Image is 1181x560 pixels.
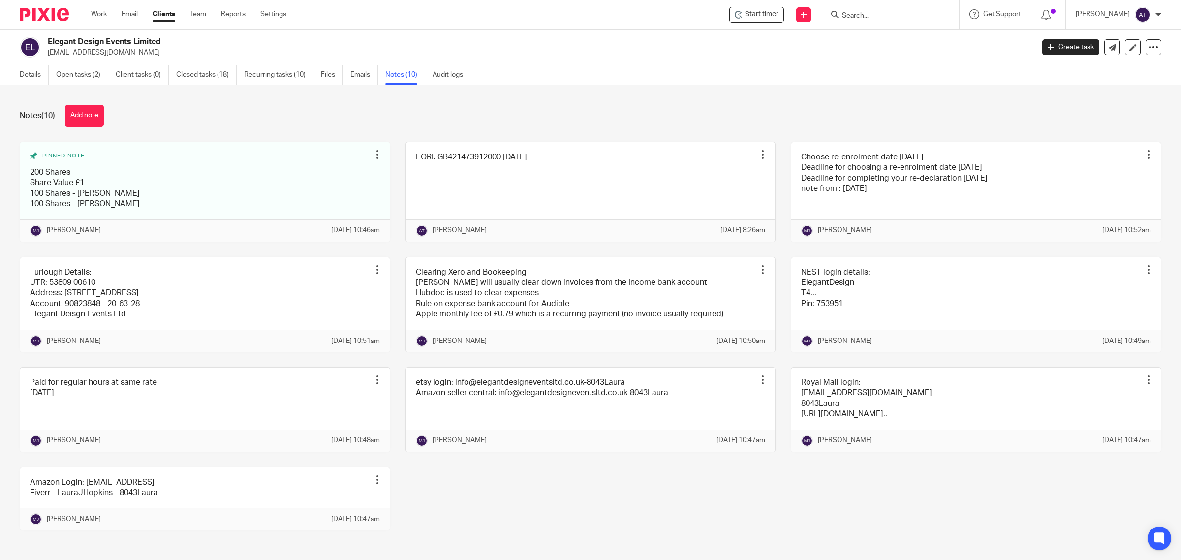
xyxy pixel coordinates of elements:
[716,336,765,346] p: [DATE] 10:50am
[176,65,237,85] a: Closed tasks (18)
[729,7,784,23] div: Elegant Design Events Limited
[30,335,42,347] img: svg%3E
[48,48,1027,58] p: [EMAIL_ADDRESS][DOMAIN_NAME]
[1102,225,1151,235] p: [DATE] 10:52am
[716,436,765,445] p: [DATE] 10:47am
[818,436,872,445] p: [PERSON_NAME]
[331,336,380,346] p: [DATE] 10:51am
[433,336,487,346] p: [PERSON_NAME]
[221,9,246,19] a: Reports
[48,37,832,47] h2: Elegant Design Events Limited
[30,435,42,447] img: svg%3E
[331,514,380,524] p: [DATE] 10:47am
[745,9,778,20] span: Start timer
[190,9,206,19] a: Team
[41,112,55,120] span: (10)
[116,65,169,85] a: Client tasks (0)
[91,9,107,19] a: Work
[20,8,69,21] img: Pixie
[433,65,470,85] a: Audit logs
[153,9,175,19] a: Clients
[244,65,313,85] a: Recurring tasks (10)
[331,436,380,445] p: [DATE] 10:48am
[1076,9,1130,19] p: [PERSON_NAME]
[47,436,101,445] p: [PERSON_NAME]
[30,513,42,525] img: svg%3E
[416,335,428,347] img: svg%3E
[65,105,104,127] button: Add note
[801,435,813,447] img: svg%3E
[385,65,425,85] a: Notes (10)
[20,65,49,85] a: Details
[260,9,286,19] a: Settings
[416,225,428,237] img: svg%3E
[1102,336,1151,346] p: [DATE] 10:49am
[1042,39,1099,55] a: Create task
[47,336,101,346] p: [PERSON_NAME]
[30,152,370,160] div: Pinned note
[1135,7,1150,23] img: svg%3E
[416,435,428,447] img: svg%3E
[433,225,487,235] p: [PERSON_NAME]
[20,111,55,121] h1: Notes
[47,225,101,235] p: [PERSON_NAME]
[321,65,343,85] a: Files
[47,514,101,524] p: [PERSON_NAME]
[30,225,42,237] img: svg%3E
[433,436,487,445] p: [PERSON_NAME]
[720,225,765,235] p: [DATE] 8:26am
[331,225,380,235] p: [DATE] 10:46am
[801,335,813,347] img: svg%3E
[20,37,40,58] img: svg%3E
[841,12,930,21] input: Search
[983,11,1021,18] span: Get Support
[801,225,813,237] img: svg%3E
[122,9,138,19] a: Email
[350,65,378,85] a: Emails
[56,65,108,85] a: Open tasks (2)
[1102,436,1151,445] p: [DATE] 10:47am
[818,225,872,235] p: [PERSON_NAME]
[818,336,872,346] p: [PERSON_NAME]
